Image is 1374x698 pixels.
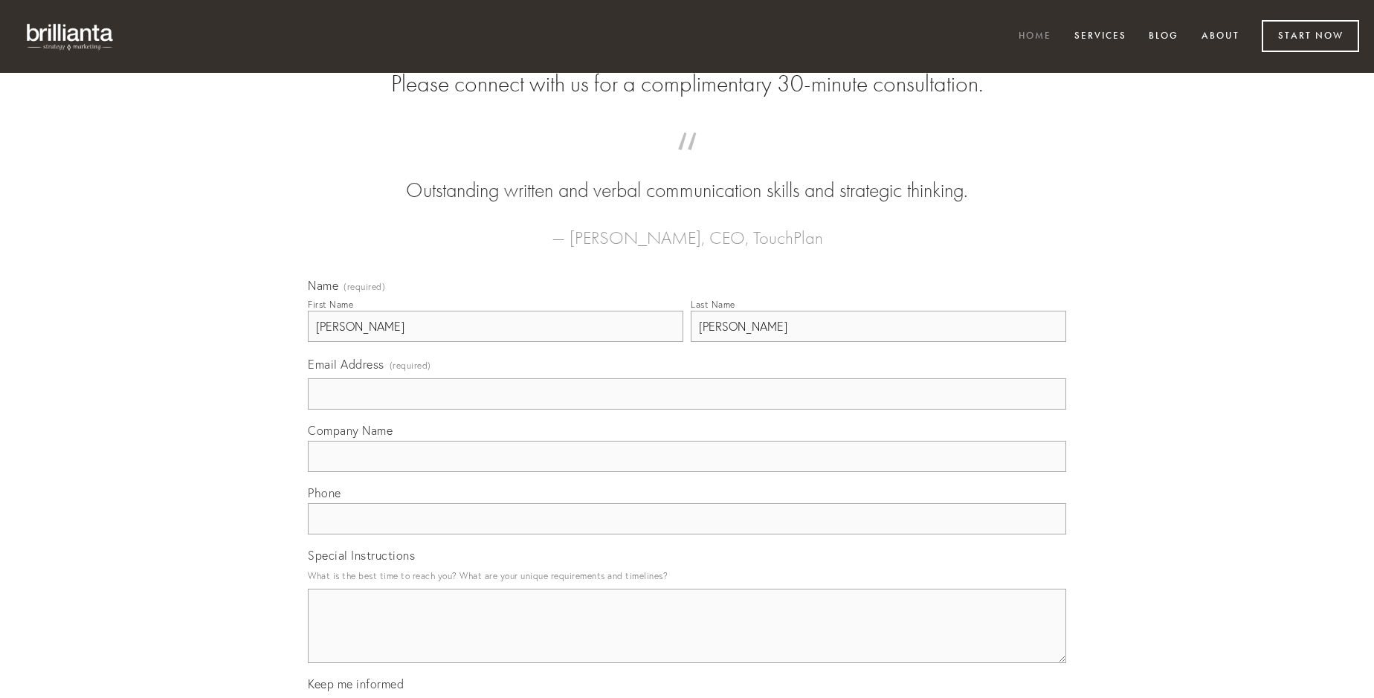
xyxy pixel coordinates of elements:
[343,282,385,291] span: (required)
[1262,20,1359,52] a: Start Now
[332,147,1042,176] span: “
[1009,25,1061,49] a: Home
[308,423,393,438] span: Company Name
[1192,25,1249,49] a: About
[308,70,1066,98] h2: Please connect with us for a complimentary 30-minute consultation.
[308,548,415,563] span: Special Instructions
[308,299,353,310] div: First Name
[308,566,1066,586] p: What is the best time to reach you? What are your unique requirements and timelines?
[308,676,404,691] span: Keep me informed
[691,299,735,310] div: Last Name
[308,485,341,500] span: Phone
[1139,25,1188,49] a: Blog
[332,205,1042,253] figcaption: — [PERSON_NAME], CEO, TouchPlan
[332,147,1042,205] blockquote: Outstanding written and verbal communication skills and strategic thinking.
[15,15,126,58] img: brillianta - research, strategy, marketing
[1065,25,1136,49] a: Services
[390,355,431,375] span: (required)
[308,357,384,372] span: Email Address
[308,278,338,293] span: Name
